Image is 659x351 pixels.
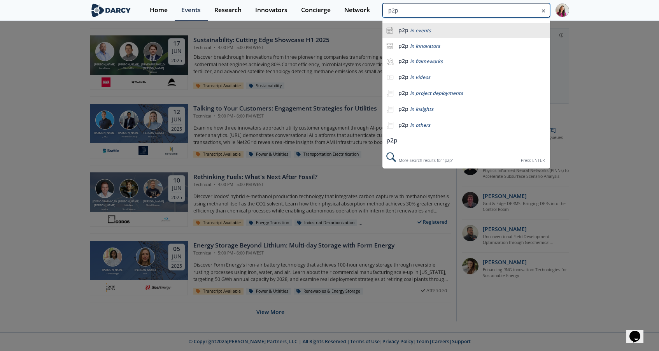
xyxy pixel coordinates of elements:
[410,106,433,112] span: in insights
[398,89,408,97] b: p2p
[398,105,408,112] b: p2p
[90,4,132,17] img: logo-wide.svg
[301,7,331,13] div: Concierge
[382,152,550,168] div: More search results for " p2p "
[344,7,370,13] div: Network
[410,122,430,128] span: in others
[255,7,287,13] div: Innovators
[386,42,393,49] img: icon
[398,57,408,65] b: p2p
[398,26,408,34] b: p2p
[386,27,393,34] img: icon
[410,58,443,65] span: in frameworks
[398,73,408,81] b: p2p
[398,42,408,49] b: p2p
[382,3,550,18] input: Advanced Search
[410,90,463,97] span: in project deployments
[214,7,242,13] div: Research
[410,27,431,34] span: in events
[410,43,440,49] span: in innovators
[410,74,430,81] span: in videos
[556,4,569,17] img: Profile
[181,7,201,13] div: Events
[398,121,408,128] b: p2p
[626,320,651,343] iframe: chat widget
[150,7,168,13] div: Home
[521,156,545,165] div: Press ENTER
[382,133,550,148] li: p2p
